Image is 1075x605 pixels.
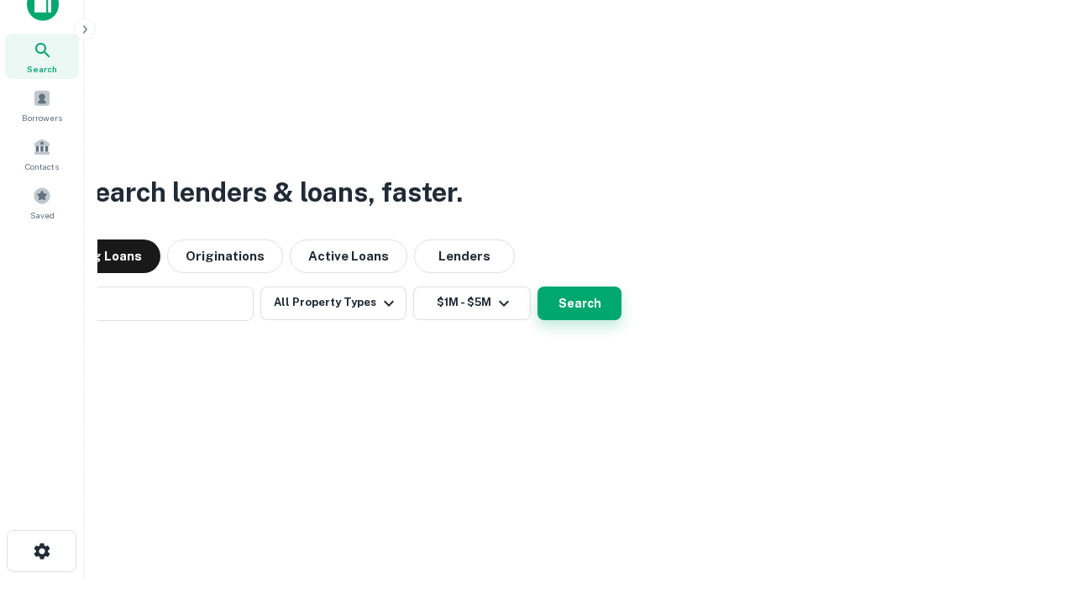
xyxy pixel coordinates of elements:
[5,34,79,79] a: Search
[5,180,79,225] a: Saved
[290,239,407,273] button: Active Loans
[260,287,406,320] button: All Property Types
[76,172,463,213] h3: Search lenders & loans, faster.
[5,82,79,128] a: Borrowers
[414,239,515,273] button: Lenders
[537,287,621,320] button: Search
[25,160,59,173] span: Contacts
[27,62,57,76] span: Search
[991,471,1075,551] iframe: Chat Widget
[5,131,79,176] a: Contacts
[413,287,531,320] button: $1M - $5M
[22,111,62,124] span: Borrowers
[167,239,283,273] button: Originations
[30,208,55,222] span: Saved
